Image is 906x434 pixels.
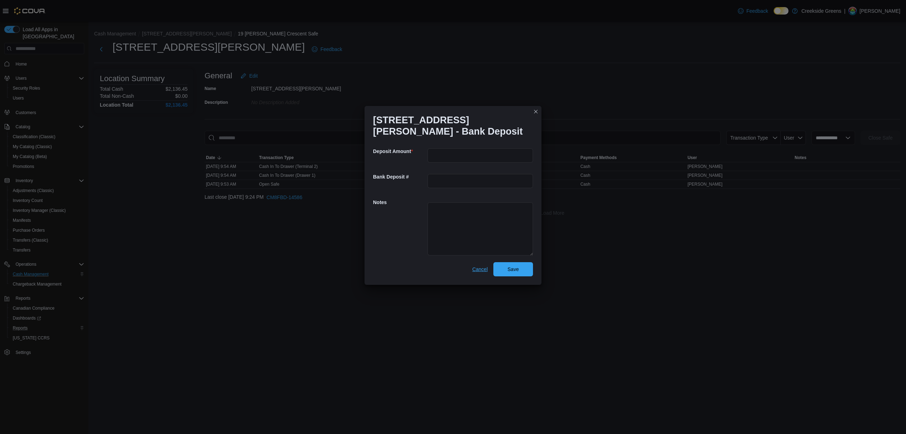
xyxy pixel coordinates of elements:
[373,170,426,184] h5: Bank Deposit #
[532,107,540,116] button: Closes this modal window
[469,262,491,276] button: Cancel
[493,262,533,276] button: Save
[373,144,426,158] h5: Deposit Amount
[472,266,488,273] span: Cancel
[373,195,426,209] h5: Notes
[508,266,519,273] span: Save
[373,114,527,137] h1: [STREET_ADDRESS][PERSON_NAME] - Bank Deposit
